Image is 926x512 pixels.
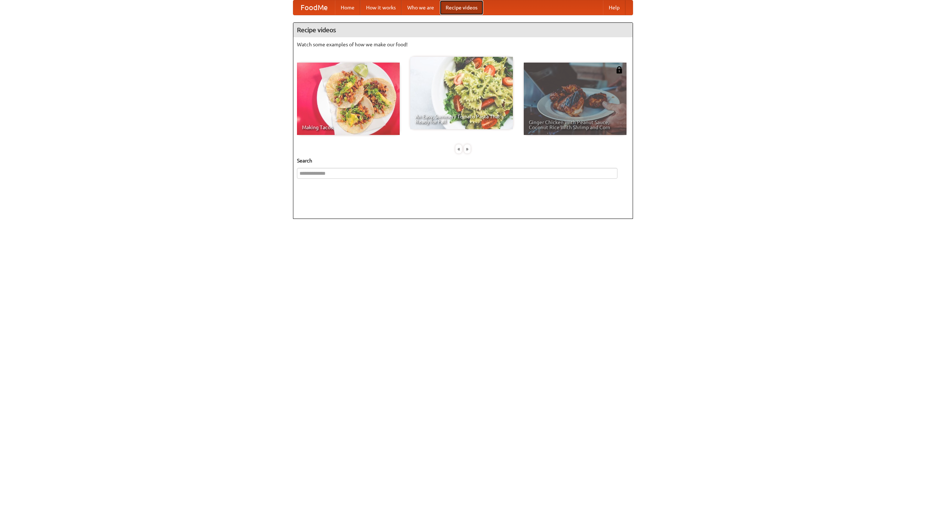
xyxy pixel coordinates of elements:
a: An Easy, Summery Tomato Pasta That's Ready for Fall [410,57,513,129]
div: « [455,144,462,153]
img: 483408.png [616,66,623,73]
a: Making Tacos [297,63,400,135]
a: Who we are [402,0,440,15]
span: An Easy, Summery Tomato Pasta That's Ready for Fall [415,114,508,124]
span: Making Tacos [302,125,395,130]
a: Help [603,0,625,15]
h5: Search [297,157,629,164]
a: FoodMe [293,0,335,15]
a: Home [335,0,360,15]
h4: Recipe videos [293,23,633,37]
p: Watch some examples of how we make our food! [297,41,629,48]
a: How it works [360,0,402,15]
a: Recipe videos [440,0,483,15]
div: » [464,144,471,153]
